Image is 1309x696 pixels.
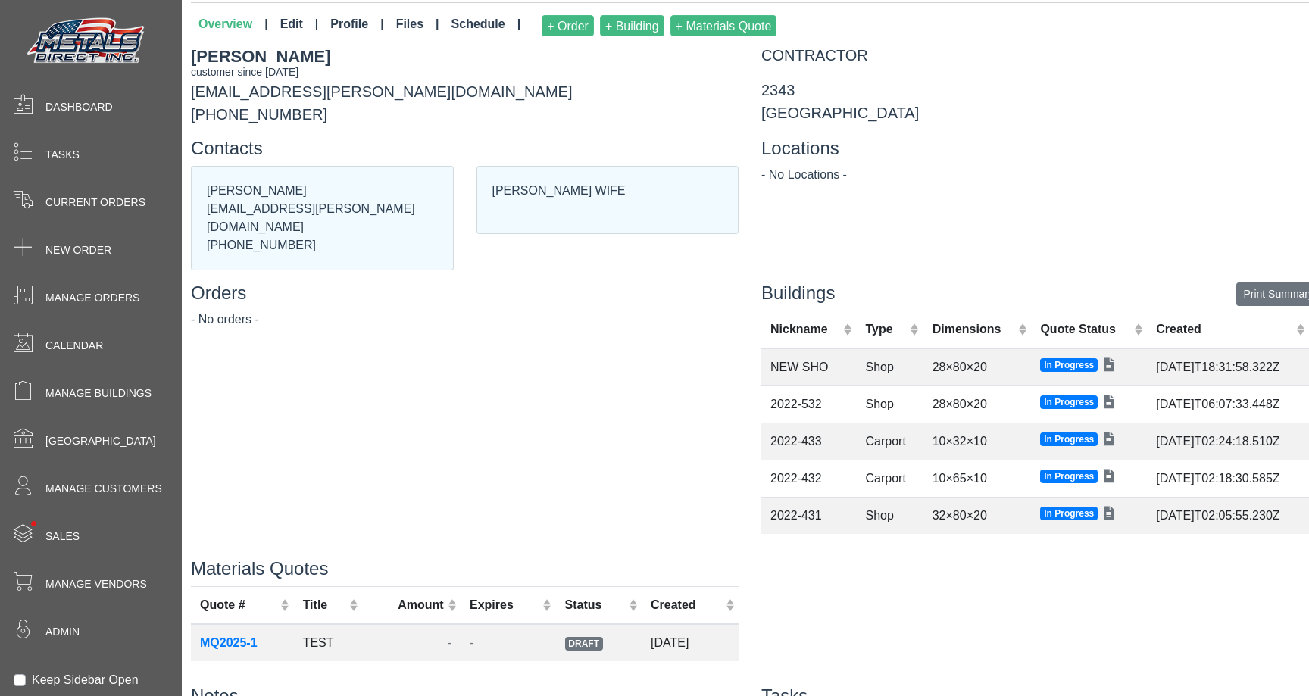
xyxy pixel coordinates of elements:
[565,596,625,614] div: Status
[923,423,1032,460] td: 10×32×10
[670,15,777,36] button: + Materials Quote
[1040,470,1098,483] span: In Progress
[600,15,664,36] button: + Building
[1040,358,1098,372] span: In Progress
[923,497,1032,534] td: 32×80×20
[856,460,923,497] td: Carport
[191,311,739,329] div: - No orders -
[45,529,80,545] span: Sales
[923,460,1032,497] td: 10×65×10
[191,138,739,160] h4: Contacts
[390,9,445,42] a: Files
[192,9,274,42] a: Overview
[23,14,152,70] img: Metals Direct Inc Logo
[761,166,1309,184] div: - No Locations -
[14,499,53,548] span: •
[200,636,258,649] strong: MQ2025-1
[191,64,739,80] div: customer since [DATE]
[923,385,1032,423] td: 28×80×20
[477,167,739,233] div: [PERSON_NAME] WIFE
[1104,432,1114,446] i: View quote details and follow-ups
[45,99,113,115] span: Dashboard
[761,497,856,534] td: 2022-431
[192,167,453,270] div: [PERSON_NAME] [EMAIL_ADDRESS][PERSON_NAME][DOMAIN_NAME] [PHONE_NUMBER]
[761,423,856,460] td: 2022-433
[761,44,1309,67] div: CONTRACTOR
[470,636,473,649] span: -
[372,596,444,614] div: Amount
[1104,358,1114,372] i: View quote details and follow-ups
[865,320,906,339] div: Type
[448,636,451,649] span: -
[32,671,139,689] label: Keep Sidebar Open
[274,9,325,42] a: Edit
[1147,348,1309,386] td: [DATE]T18:31:58.322Z
[45,385,152,401] span: Manage Buildings
[1147,385,1309,423] td: [DATE]T06:07:33.448Z
[1147,460,1309,497] td: [DATE]T02:18:30.585Z
[45,576,147,592] span: Manage Vendors
[761,101,1309,124] div: [GEOGRAPHIC_DATA]
[761,385,856,423] td: 2022-532
[856,423,923,460] td: Carport
[324,9,389,42] a: Profile
[856,497,923,534] td: Shop
[45,195,145,211] span: Current Orders
[1147,497,1309,534] td: [DATE]T02:05:55.230Z
[761,138,1309,160] h4: Locations
[45,290,139,306] span: Manage Orders
[45,624,80,640] span: Admin
[1104,470,1114,483] i: View quote details and follow-ups
[45,481,162,497] span: Manage Customers
[191,44,739,69] div: [PERSON_NAME]
[565,637,603,651] span: DRAFT
[542,15,594,36] button: + Order
[294,624,363,661] td: TEST
[200,596,276,614] div: Quote #
[761,79,1309,101] div: 2343
[770,320,839,339] div: Nickname
[761,348,856,386] td: NEW SHO
[933,320,1014,339] div: Dimensions
[761,460,856,497] td: 2022-432
[191,558,739,580] h4: Materials Quotes
[856,348,923,386] td: Shop
[923,348,1032,386] td: 28×80×20
[191,282,739,304] h4: Orders
[470,596,539,614] div: Expires
[1147,423,1309,460] td: [DATE]T02:24:18.510Z
[1104,507,1114,520] i: View quote details and follow-ups
[445,9,527,42] a: Schedule
[180,44,750,126] div: [EMAIL_ADDRESS][PERSON_NAME][DOMAIN_NAME] [PHONE_NUMBER]
[45,433,156,449] span: [GEOGRAPHIC_DATA]
[45,147,80,163] span: Tasks
[1040,507,1098,520] span: In Progress
[642,624,739,661] td: [DATE]
[761,282,1309,304] h4: Buildings
[1040,432,1098,446] span: In Progress
[1104,395,1114,409] i: View quote details and follow-ups
[651,596,722,614] div: Created
[1156,320,1292,339] div: Created
[1040,395,1098,409] span: In Progress
[45,338,103,354] span: Calendar
[45,242,111,258] span: New Order
[856,385,923,423] td: Shop
[1040,320,1129,339] div: Quote Status
[303,596,346,614] div: Title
